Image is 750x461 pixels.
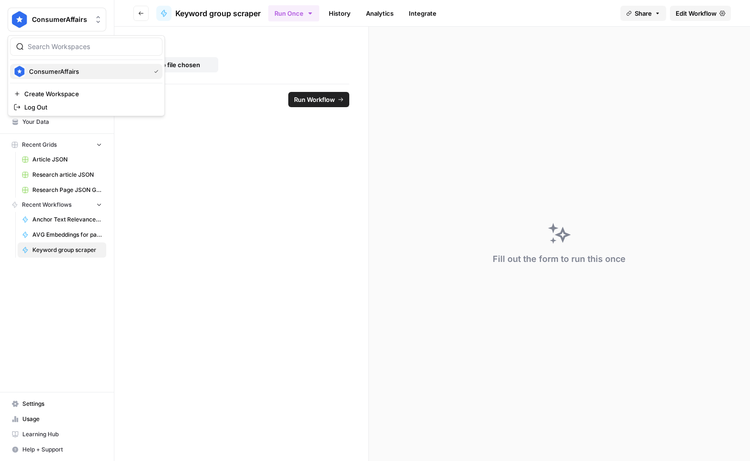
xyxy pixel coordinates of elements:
span: Recent Grids [22,140,57,149]
a: Create Workspace [10,87,162,100]
span: Your Data [22,118,102,126]
span: Article JSON [32,155,102,164]
span: AVG Embeddings for page and Target Keyword [32,230,102,239]
span: ConsumerAffairs [32,15,90,24]
span: Settings [22,400,102,408]
a: Keyword group scraper [18,242,106,258]
span: Research Page JSON Generator ([PERSON_NAME]) [32,186,102,194]
span: Research article JSON [32,170,102,179]
button: Run Workflow [288,92,349,107]
span: Help + Support [22,445,102,454]
a: Research Page JSON Generator ([PERSON_NAME]) [18,182,106,198]
span: Run Workflow [294,95,335,104]
span: Usage [22,415,102,423]
span: Create Workspace [24,89,155,99]
a: Anchor Text Relevance Checker [18,212,106,227]
span: Anchor Text Relevance Checker [32,215,102,224]
a: Research article JSON [18,167,106,182]
button: Help + Support [8,442,106,457]
button: Workspace: ConsumerAffairs [8,8,106,31]
div: Workspace: ConsumerAffairs [8,35,165,116]
a: Keyword group scraper [156,6,261,21]
button: Share [620,6,666,21]
label: URLs [133,46,349,54]
span: Recent Workflows [22,200,71,209]
input: Search Workspaces [28,42,156,51]
a: Usage [8,411,106,427]
a: History [323,6,356,21]
p: No file chosen [148,60,209,70]
button: Run Once [268,5,319,21]
span: Log Out [24,102,155,112]
div: Fill out the form to run this once [493,252,626,266]
a: Your Data [8,114,106,130]
span: Keyword group scraper [32,246,102,254]
span: Edit Workflow [676,9,717,18]
a: Log Out [10,100,162,114]
img: ConsumerAffairs Logo [14,66,25,77]
span: ConsumerAffairs [29,67,146,76]
span: Learning Hub [22,430,102,439]
button: Recent Grids [8,138,106,152]
span: Share [635,9,652,18]
a: Edit Workflow [670,6,731,21]
a: Settings [8,396,106,411]
a: AVG Embeddings for page and Target Keyword [18,227,106,242]
button: No file chosen [133,57,218,72]
a: Article JSON [18,152,106,167]
a: Integrate [403,6,442,21]
a: Analytics [360,6,399,21]
span: Keyword group scraper [175,8,261,19]
img: ConsumerAffairs Logo [11,11,28,28]
button: Recent Workflows [8,198,106,212]
a: Learning Hub [8,427,106,442]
